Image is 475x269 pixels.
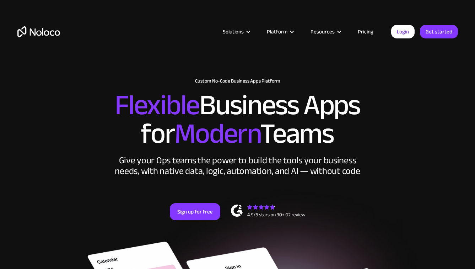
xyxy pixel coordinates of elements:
div: Give your Ops teams the power to build the tools your business needs, with native data, logic, au... [113,155,362,176]
a: Pricing [349,27,382,36]
div: Resources [311,27,335,36]
a: Get started [420,25,458,38]
h2: Business Apps for Teams [17,91,458,148]
a: Sign up for free [170,203,220,220]
span: Flexible [115,79,199,132]
div: Resources [302,27,349,36]
div: Solutions [214,27,258,36]
h1: Custom No-Code Business Apps Platform [17,78,458,84]
div: Platform [258,27,302,36]
div: Platform [267,27,287,36]
a: home [17,26,60,37]
div: Solutions [223,27,244,36]
span: Modern [174,107,260,160]
a: Login [391,25,415,38]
